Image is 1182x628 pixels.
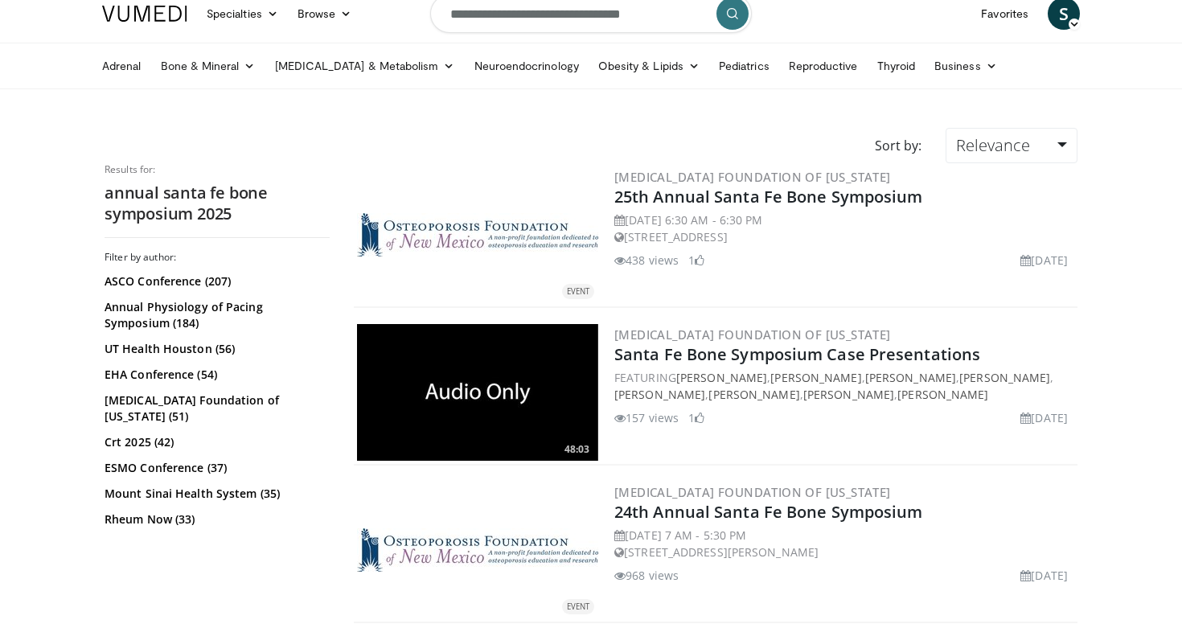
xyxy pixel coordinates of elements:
[868,50,925,82] a: Thyroid
[897,387,988,402] a: [PERSON_NAME]
[925,50,1007,82] a: Business
[105,251,330,264] h3: Filter by author:
[614,484,891,500] a: [MEDICAL_DATA] Foundation of [US_STATE]
[105,460,326,476] a: ESMO Conference (37)
[676,370,767,385] a: [PERSON_NAME]
[105,183,330,224] h2: annual santa fe bone symposium 2025
[708,387,799,402] a: [PERSON_NAME]
[105,486,326,502] a: Mount Sinai Health System (35)
[265,50,465,82] a: [MEDICAL_DATA] & Metabolism
[959,370,1050,385] a: [PERSON_NAME]
[589,50,709,82] a: Obesity & Lipids
[105,163,330,176] p: Results for:
[567,286,589,297] small: EVENT
[614,169,891,185] a: [MEDICAL_DATA] Foundation of [US_STATE]
[105,392,326,425] a: [MEDICAL_DATA] Foundation of [US_STATE] (51)
[614,252,679,269] li: 438 views
[865,370,956,385] a: [PERSON_NAME]
[614,567,679,584] li: 968 views
[779,50,868,82] a: Reproductive
[614,343,980,365] a: Santa Fe Bone Symposium Case Presentations
[567,601,589,612] small: EVENT
[688,409,704,426] li: 1
[614,501,923,523] a: 24th Annual Santa Fe Bone Symposium
[92,50,151,82] a: Adrenal
[560,442,594,457] span: 48:03
[688,252,704,269] li: 1
[614,326,891,343] a: [MEDICAL_DATA] Foundation of [US_STATE]
[614,211,1074,245] div: [DATE] 6:30 AM - 6:30 PM [STREET_ADDRESS]
[105,367,326,383] a: EHA Conference (54)
[1020,567,1068,584] li: [DATE]
[357,324,598,461] a: 48:03
[465,50,589,82] a: Neuroendocrinology
[946,128,1077,163] a: Relevance
[770,370,861,385] a: [PERSON_NAME]
[357,528,598,572] img: 442271dd-07ef-4fbd-b7a8-44ab4d77886f.jpg.300x170_q85_autocrop_double_scale_upscale_version-0.2.jpg
[151,50,265,82] a: Bone & Mineral
[357,213,598,257] a: EVENT
[614,186,923,207] a: 25th Annual Santa Fe Bone Symposium
[105,434,326,450] a: Crt 2025 (42)
[1020,409,1068,426] li: [DATE]
[803,387,894,402] a: [PERSON_NAME]
[614,527,1074,560] div: [DATE] 7 AM - 5:30 PM [STREET_ADDRESS][PERSON_NAME]
[614,409,679,426] li: 157 views
[102,6,187,22] img: VuMedi Logo
[1020,252,1068,269] li: [DATE]
[357,528,598,572] a: EVENT
[357,324,598,461] img: 49e15fd0-c15f-4b05-be89-a3a1551dc197.300x170_q85_crop-smart_upscale.jpg
[105,273,326,289] a: ASCO Conference (207)
[105,511,326,527] a: Rheum Now (33)
[956,134,1030,156] span: Relevance
[709,50,779,82] a: Pediatrics
[614,369,1074,403] div: FEATURING , , , , , , ,
[614,387,705,402] a: [PERSON_NAME]
[105,341,326,357] a: UT Health Houston (56)
[105,299,326,331] a: Annual Physiology of Pacing Symposium (184)
[863,128,934,163] div: Sort by:
[357,213,598,257] img: 442271dd-07ef-4fbd-b7a8-44ab4d77886f.jpg.300x170_q85_autocrop_double_scale_upscale_version-0.2.jpg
